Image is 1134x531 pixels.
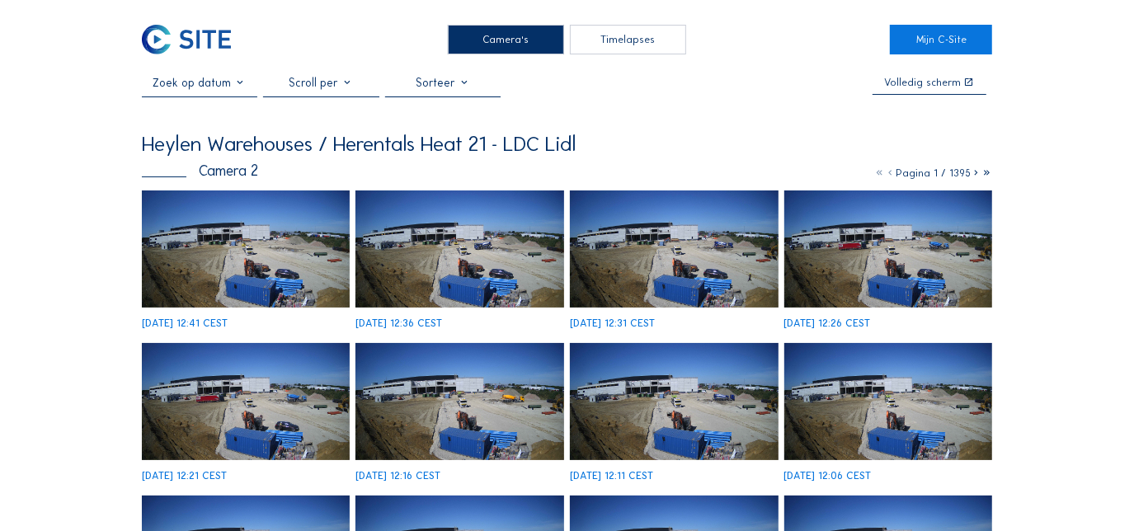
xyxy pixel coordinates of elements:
div: [DATE] 12:31 CEST [570,318,655,329]
a: C-SITE Logo [142,25,244,54]
img: image_52775397 [570,190,778,308]
div: [DATE] 12:06 CEST [784,471,872,482]
img: image_52775126 [142,343,350,460]
a: Mijn C-Site [890,25,992,54]
div: Camera's [448,25,563,54]
img: image_52774851 [570,343,778,460]
div: [DATE] 12:41 CEST [142,318,228,329]
div: [DATE] 12:11 CEST [570,471,653,482]
div: Timelapses [570,25,685,54]
span: Pagina 1 / 1395 [896,167,971,179]
div: [DATE] 12:16 CEST [355,471,440,482]
div: [DATE] 12:21 CEST [142,471,227,482]
img: image_52775265 [784,190,992,308]
img: image_52774983 [355,343,563,460]
img: image_52775668 [142,190,350,308]
div: Volledig scherm [885,78,962,88]
div: Heylen Warehouses / Herentals Heat 21 - LDC Lidl [142,134,576,154]
img: image_52775532 [355,190,563,308]
img: image_52774714 [784,343,992,460]
div: Camera 2 [142,164,258,179]
div: [DATE] 12:26 CEST [784,318,871,329]
input: Zoek op datum 󰅀 [142,76,257,90]
div: [DATE] 12:36 CEST [355,318,442,329]
img: C-SITE Logo [142,25,231,54]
